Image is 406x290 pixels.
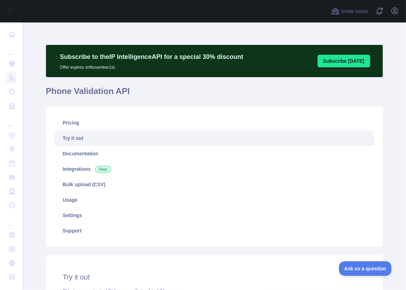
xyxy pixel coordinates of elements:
[54,130,374,146] a: Try it out
[6,42,17,56] div: ...
[54,146,374,161] a: Documentation
[63,272,366,282] h2: Try it out
[318,55,370,67] button: Subscribe [DATE]
[60,52,244,62] p: Subscribe to the IP Intelligence API for a special 30 % discount
[60,62,244,70] p: Offer expires on November 1st.
[6,114,17,128] div: ...
[330,6,370,17] button: Invite users
[6,213,17,227] div: ...
[341,7,368,15] span: Invite users
[54,161,374,177] a: Integrations New
[54,208,374,223] a: Settings
[95,166,111,173] span: New
[54,177,374,192] a: Bulk upload (CSV)
[54,192,374,208] a: Usage
[339,261,392,276] iframe: Toggle Customer Support
[54,223,374,238] a: Support
[54,115,374,130] a: Pricing
[46,86,383,102] h1: Phone Validation API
